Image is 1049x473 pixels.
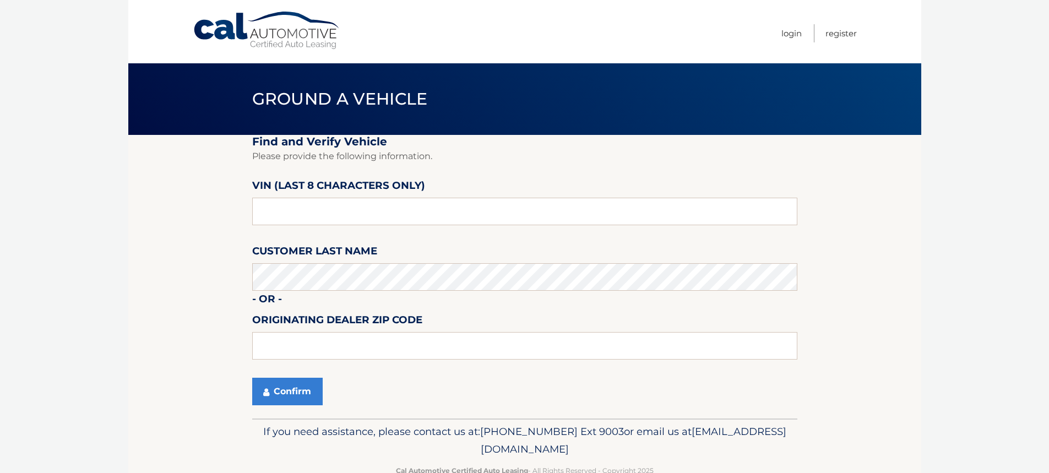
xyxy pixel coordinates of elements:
button: Confirm [252,378,323,405]
span: Ground a Vehicle [252,89,428,109]
a: Register [825,24,857,42]
p: If you need assistance, please contact us at: or email us at [259,423,790,458]
p: Please provide the following information. [252,149,797,164]
label: - or - [252,291,282,311]
label: Originating Dealer Zip Code [252,312,422,332]
label: VIN (last 8 characters only) [252,177,425,198]
h2: Find and Verify Vehicle [252,135,797,149]
label: Customer Last Name [252,243,377,263]
a: Login [781,24,802,42]
a: Cal Automotive [193,11,341,50]
span: [PHONE_NUMBER] Ext 9003 [480,425,624,438]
